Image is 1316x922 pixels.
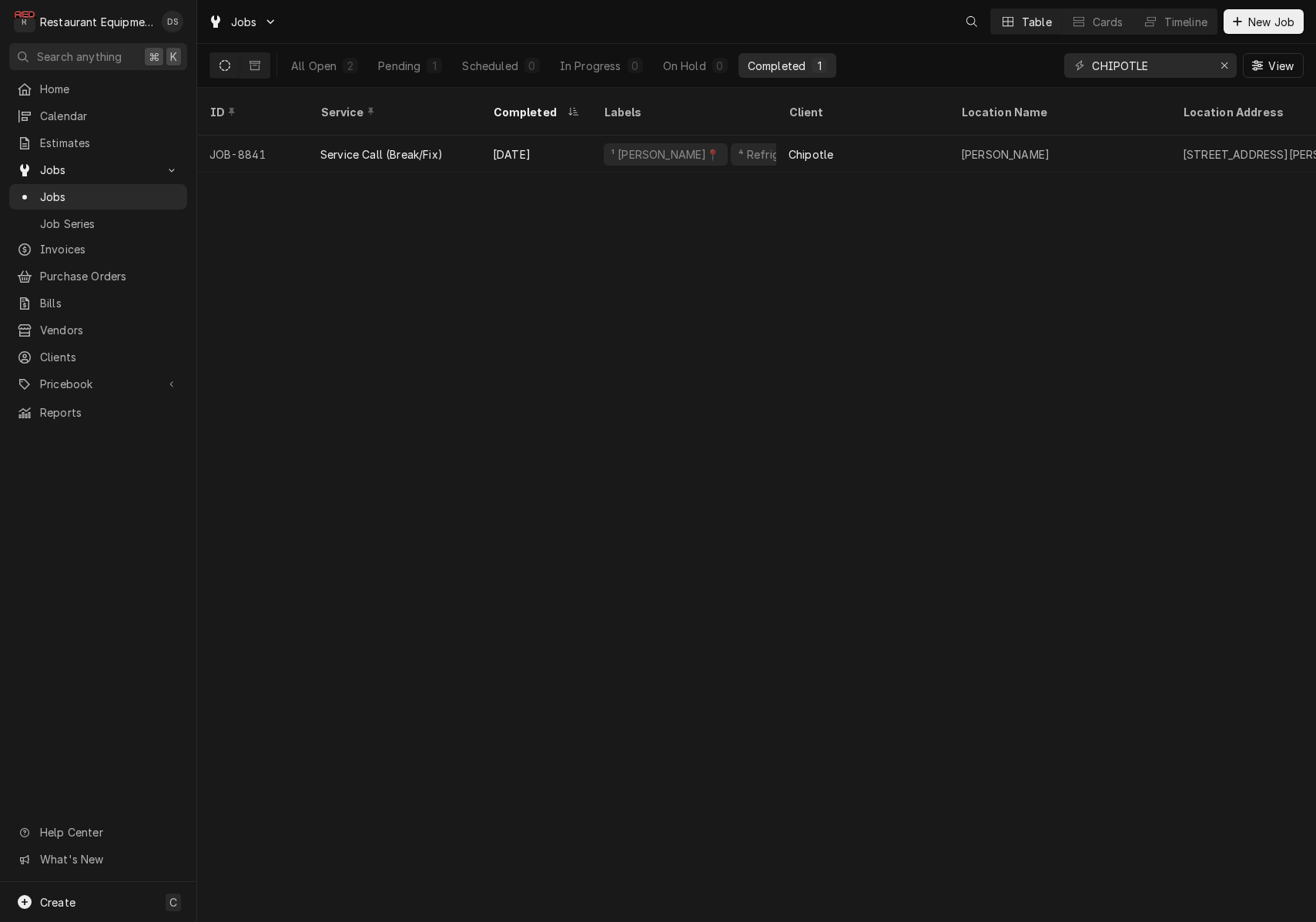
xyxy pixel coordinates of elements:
[9,236,187,262] a: Invoices
[959,9,984,34] button: Open search
[9,103,187,129] a: Calendar
[40,135,179,151] span: Estimates
[40,14,153,30] div: Restaurant Equipment Diagnostics
[231,14,257,30] span: Jobs
[961,104,1155,120] div: Location Name
[40,349,179,365] span: Clients
[9,211,187,236] a: Job Series
[9,43,187,70] button: Search anything⌘K
[40,216,179,232] span: Job Series
[9,130,187,156] a: Estimates
[197,136,308,173] div: JOB-8841
[40,162,156,178] span: Jobs
[1243,53,1304,78] button: View
[346,58,355,74] div: 2
[789,104,933,120] div: Client
[462,58,517,74] div: Scheduled
[162,11,183,32] div: DS
[430,58,439,74] div: 1
[378,58,420,74] div: Pending
[40,824,178,840] span: Help Center
[1245,14,1298,30] span: New Job
[560,58,621,74] div: In Progress
[1212,53,1237,78] button: Erase input
[170,49,177,65] span: K
[527,58,537,74] div: 0
[320,104,465,120] div: Service
[748,58,805,74] div: Completed
[40,896,75,909] span: Create
[9,290,187,316] a: Bills
[149,49,159,65] span: ⌘
[40,322,179,338] span: Vendors
[1224,9,1304,34] button: New Job
[9,184,187,210] a: Jobs
[1093,14,1123,30] div: Cards
[162,11,183,32] div: Derek Stewart's Avatar
[9,847,187,872] a: Go to What's New
[1092,53,1207,78] input: Keyword search
[481,136,591,173] div: [DATE]
[40,851,178,867] span: What's New
[40,241,179,257] span: Invoices
[9,157,187,183] a: Go to Jobs
[9,76,187,102] a: Home
[1164,14,1207,30] div: Timeline
[604,104,764,120] div: Labels
[40,404,179,421] span: Reports
[202,9,283,35] a: Go to Jobs
[40,295,179,311] span: Bills
[320,146,443,163] div: Service Call (Break/Fix)
[37,49,122,65] span: Search anything
[9,371,187,397] a: Go to Pricebook
[40,81,179,97] span: Home
[610,146,722,163] div: ¹ [PERSON_NAME]📍
[40,268,179,284] span: Purchase Orders
[1022,14,1052,30] div: Table
[40,189,179,205] span: Jobs
[291,58,337,74] div: All Open
[493,104,564,120] div: Completed
[209,104,293,120] div: ID
[9,344,187,370] a: Clients
[40,108,179,124] span: Calendar
[9,317,187,343] a: Vendors
[715,58,725,74] div: 0
[737,146,835,163] div: ⁴ Refrigeration ❄️
[815,58,824,74] div: 1
[14,11,35,32] div: Restaurant Equipment Diagnostics's Avatar
[631,58,640,74] div: 0
[169,894,177,910] span: C
[9,263,187,289] a: Purchase Orders
[9,400,187,425] a: Reports
[961,146,1050,163] div: [PERSON_NAME]
[789,146,833,163] div: Chipotle
[9,820,187,845] a: Go to Help Center
[1265,58,1297,74] span: View
[14,11,35,32] div: R
[40,376,156,392] span: Pricebook
[663,58,706,74] div: On Hold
